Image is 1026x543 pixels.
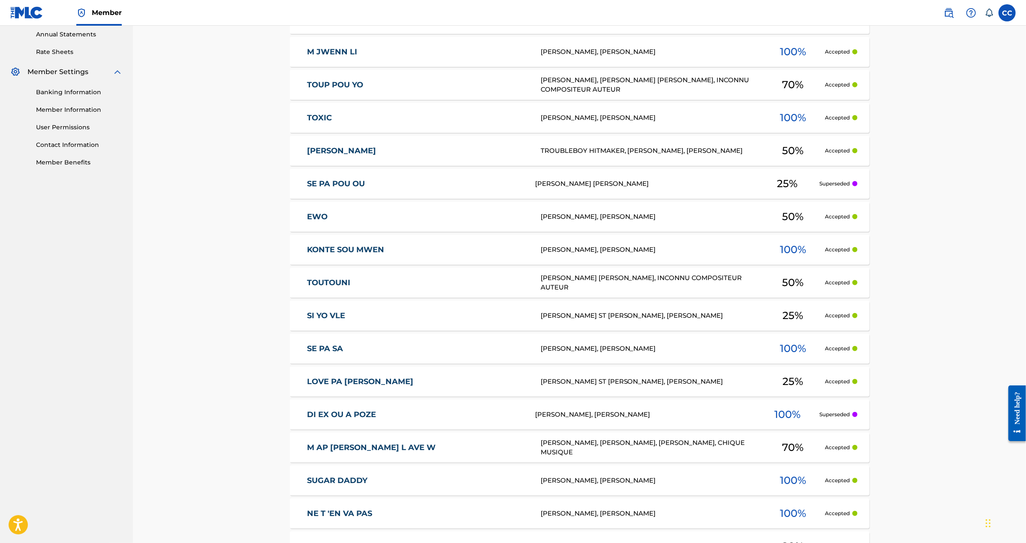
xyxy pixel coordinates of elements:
p: Accepted [825,213,850,221]
p: Accepted [825,477,850,484]
p: Accepted [825,81,850,89]
span: Member Settings [27,67,88,77]
div: [PERSON_NAME], [PERSON_NAME] [541,245,761,255]
p: Superseded [819,411,850,418]
p: Accepted [825,246,850,254]
div: [PERSON_NAME] ST [PERSON_NAME], [PERSON_NAME] [541,377,761,387]
div: Notifications [985,9,993,17]
div: [PERSON_NAME], [PERSON_NAME] [541,47,761,57]
span: 100 % [780,242,806,257]
a: EWO [307,212,529,222]
a: SE PA SA [307,344,529,354]
p: Accepted [825,114,850,122]
span: Member [92,8,122,18]
div: Help [963,4,980,21]
p: Accepted [825,147,850,155]
a: User Permissions [36,123,123,132]
a: TOUP POU YO [307,80,529,90]
img: Member Settings [10,67,21,77]
a: KONTE SOU MWEN [307,245,529,255]
div: [PERSON_NAME], [PERSON_NAME], [PERSON_NAME], CHIQUE MUSIQUE [541,438,761,457]
div: [PERSON_NAME], [PERSON_NAME] [535,410,755,420]
a: SE PA POU OU [307,179,524,189]
p: Accepted [825,48,850,56]
div: User Menu [999,4,1016,21]
a: NE T 'EN VA PAS [307,509,529,519]
a: M JWENN LI [307,47,529,57]
a: DI EX OU A POZE [307,410,524,420]
a: [PERSON_NAME] [307,146,529,156]
span: 100 % [780,506,806,521]
span: 100 % [780,44,806,60]
span: 25 % [777,176,797,191]
img: Top Rightsholder [76,8,87,18]
div: TROUBLEBOY HITMAKER, [PERSON_NAME], [PERSON_NAME] [541,146,761,156]
img: search [944,8,954,18]
a: LOVE PA [PERSON_NAME] [307,377,529,387]
a: SUGAR DADDY [307,476,529,486]
span: 50 % [782,275,803,290]
span: 70 % [782,77,803,92]
a: Public Search [940,4,957,21]
img: MLC Logo [10,6,43,19]
p: Accepted [825,345,850,352]
a: Rate Sheets [36,48,123,57]
a: SI YO VLE [307,311,529,321]
div: [PERSON_NAME], [PERSON_NAME] [541,509,761,519]
a: Contact Information [36,140,123,149]
p: Superseded [819,180,850,188]
a: Member Benefits [36,158,123,167]
a: Banking Information [36,88,123,97]
p: Accepted [825,378,850,385]
span: 50 % [782,143,803,158]
span: 25 % [782,308,803,323]
p: Accepted [825,510,850,517]
div: [PERSON_NAME], [PERSON_NAME] [541,476,761,486]
span: 100 % [780,341,806,356]
a: M AP [PERSON_NAME] L AVE W [307,443,529,453]
span: 50 % [782,209,803,224]
div: [PERSON_NAME], [PERSON_NAME] [PERSON_NAME], INCONNU COMPOSITEUR AUTEUR [541,75,761,95]
a: Member Information [36,105,123,114]
span: 25 % [782,374,803,389]
span: 70 % [782,440,803,455]
p: Accepted [825,444,850,451]
div: [PERSON_NAME] [PERSON_NAME], INCONNU COMPOSITEUR AUTEUR [541,273,761,292]
div: [PERSON_NAME] [PERSON_NAME] [535,179,755,189]
span: 100 % [774,407,800,422]
div: [PERSON_NAME], [PERSON_NAME] [541,113,761,123]
a: TOUTOUNI [307,278,529,288]
div: [PERSON_NAME] ST [PERSON_NAME], [PERSON_NAME] [541,311,761,321]
a: TOXIC [307,113,529,123]
div: [PERSON_NAME], [PERSON_NAME] [541,344,761,354]
div: Drag [986,510,991,536]
img: help [966,8,976,18]
iframe: Chat Widget [983,502,1026,543]
p: Accepted [825,279,850,286]
img: expand [112,67,123,77]
span: 100 % [780,473,806,488]
a: Annual Statements [36,30,123,39]
iframe: Resource Center [1002,379,1026,448]
span: 100 % [780,110,806,125]
p: Accepted [825,312,850,319]
div: [PERSON_NAME], [PERSON_NAME] [541,212,761,222]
